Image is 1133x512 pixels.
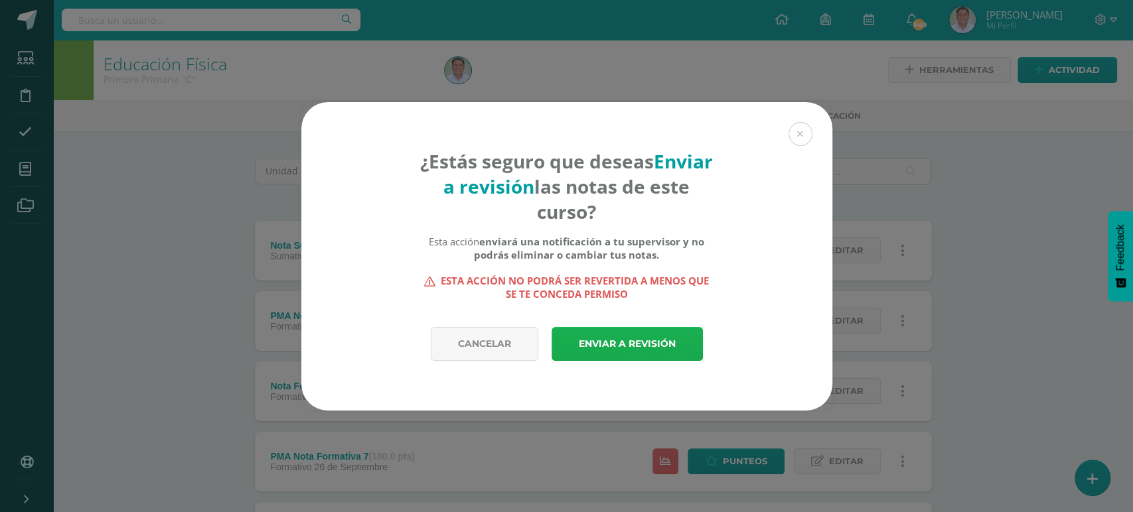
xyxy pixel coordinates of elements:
[431,327,538,361] a: Cancelar
[419,235,714,261] div: Esta acción
[1108,211,1133,301] button: Feedback - Mostrar encuesta
[1114,224,1126,271] span: Feedback
[789,122,812,146] button: Close (Esc)
[419,274,714,300] strong: Esta acción no podrá ser revertida a menos que se te conceda permiso
[474,235,704,261] b: enviará una notificación a tu supervisor y no podrás eliminar o cambiar tus notas.
[552,327,703,361] a: Enviar a revisión
[419,149,714,224] h4: ¿Estás seguro que deseas las notas de este curso?
[443,149,713,199] strong: Enviar a revisión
